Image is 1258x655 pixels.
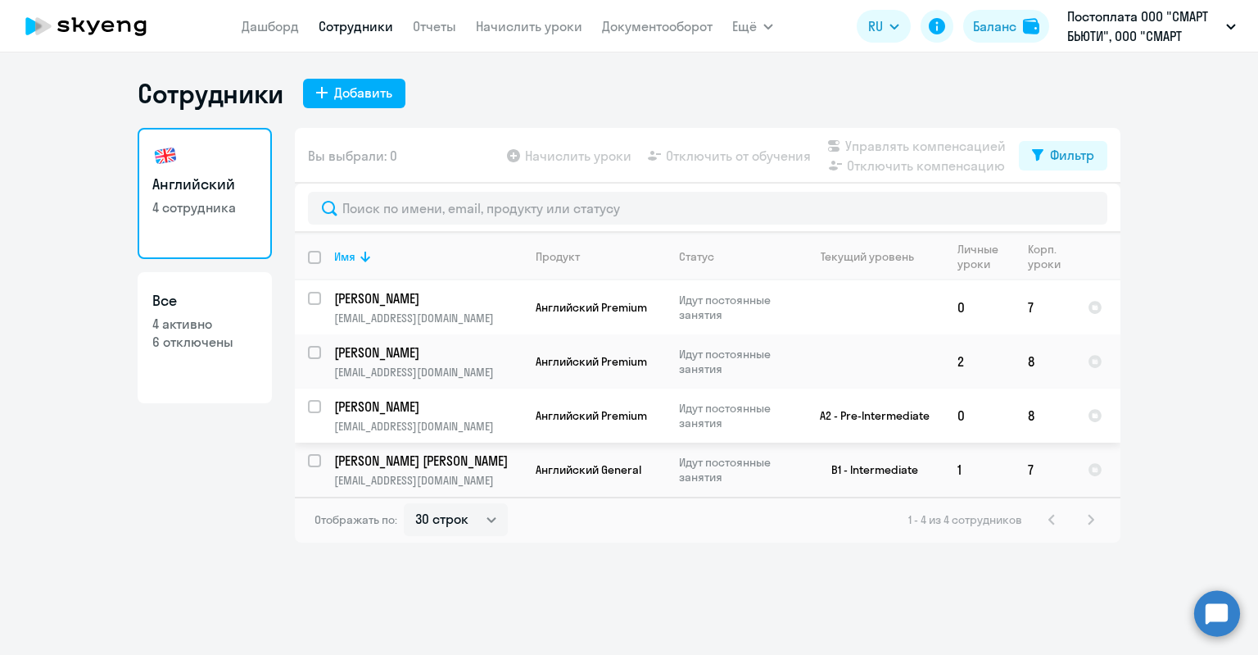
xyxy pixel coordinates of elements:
[334,398,522,416] a: [PERSON_NAME]
[413,18,456,34] a: Отчеты
[1023,18,1039,34] img: balance
[602,18,713,34] a: Документооборот
[944,389,1015,443] td: 0
[1015,443,1075,497] td: 7
[308,146,397,166] span: Вы выбрали: 0
[944,334,1015,389] td: 2
[957,242,1014,271] div: Личные уроки
[973,16,1016,36] div: Баланс
[334,365,522,380] p: [EMAIL_ADDRESS][DOMAIN_NAME]
[679,293,791,322] p: Идут постоянные занятия
[334,289,522,307] a: [PERSON_NAME]
[1028,242,1074,271] div: Корп. уроки
[334,289,519,307] p: [PERSON_NAME]
[944,443,1015,497] td: 1
[792,443,944,497] td: B1 - Intermediate
[152,333,257,351] p: 6 отключены
[1015,389,1075,443] td: 8
[138,272,272,403] a: Все4 активно6 отключены
[152,198,257,216] p: 4 сотрудника
[152,315,257,333] p: 4 активно
[334,452,522,470] a: [PERSON_NAME] [PERSON_NAME]
[334,452,519,470] p: [PERSON_NAME] [PERSON_NAME]
[334,343,522,362] a: [PERSON_NAME]
[1019,141,1107,171] button: Фильтр
[908,512,1022,527] span: 1 - 4 из 4 сотрудников
[334,398,519,416] p: [PERSON_NAME]
[334,311,522,325] p: [EMAIL_ADDRESS][DOMAIN_NAME]
[1015,280,1075,334] td: 7
[679,249,714,264] div: Статус
[334,249,355,264] div: Имя
[679,401,791,430] p: Идут постоянные занятия
[138,77,283,110] h1: Сотрудники
[536,462,641,477] span: Английский General
[536,354,647,369] span: Английский Premium
[732,16,757,36] span: Ещё
[792,389,944,443] td: A2 - Pre-Intermediate
[868,16,883,36] span: RU
[303,79,405,108] button: Добавить
[334,249,522,264] div: Имя
[536,408,647,423] span: Английский Premium
[536,300,647,315] span: Английский Premium
[319,18,393,34] a: Сотрудники
[944,280,1015,334] td: 0
[242,18,299,34] a: Дашборд
[732,10,773,43] button: Ещё
[857,10,911,43] button: RU
[138,128,272,259] a: Английский4 сотрудника
[536,249,665,264] div: Продукт
[679,347,791,376] p: Идут постоянные занятия
[152,143,179,169] img: english
[679,249,791,264] div: Статус
[963,10,1049,43] button: Балансbalance
[476,18,582,34] a: Начислить уроки
[314,512,397,527] span: Отображать по:
[536,249,580,264] div: Продукт
[679,455,791,484] p: Идут постоянные занятия
[1050,145,1094,165] div: Фильтр
[334,473,522,488] p: [EMAIL_ADDRESS][DOMAIN_NAME]
[334,83,392,102] div: Добавить
[1059,7,1244,46] button: Постоплата ООО "СМАРТ БЬЮТИ", ООО "СМАРТ БЬЮТИ"
[334,343,519,362] p: [PERSON_NAME]
[1015,334,1075,389] td: 8
[1028,242,1063,271] div: Корп. уроки
[1067,7,1220,46] p: Постоплата ООО "СМАРТ БЬЮТИ", ООО "СМАРТ БЬЮТИ"
[821,249,914,264] div: Текущий уровень
[308,192,1107,225] input: Поиск по имени, email, продукту или статусу
[152,174,257,195] h3: Английский
[152,290,257,312] h3: Все
[957,242,1003,271] div: Личные уроки
[805,249,943,264] div: Текущий уровень
[334,419,522,434] p: [EMAIL_ADDRESS][DOMAIN_NAME]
